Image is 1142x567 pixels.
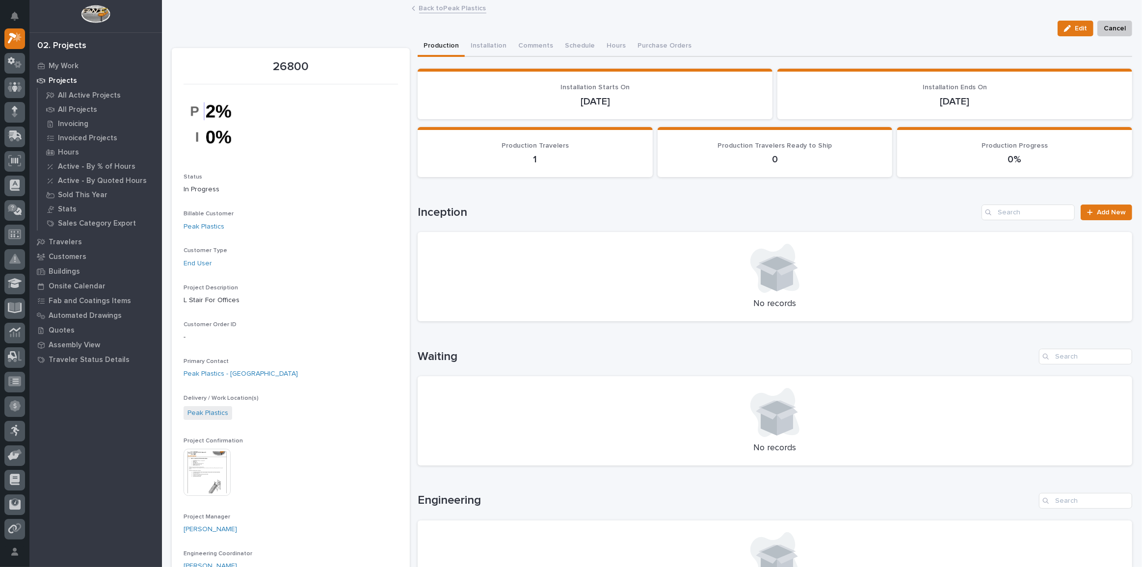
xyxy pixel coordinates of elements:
[184,332,398,342] p: -
[184,369,298,379] a: Peak Plastics - [GEOGRAPHIC_DATA]
[29,264,162,279] a: Buildings
[1039,493,1132,509] input: Search
[49,238,82,247] p: Travelers
[184,524,237,535] a: [PERSON_NAME]
[184,551,252,557] span: Engineering Coordinator
[669,154,881,165] p: 0
[419,2,486,13] a: Back toPeak Plastics
[429,299,1120,309] p: No records
[29,323,162,337] a: Quotes
[418,350,1035,364] h1: Waiting
[58,105,97,114] p: All Projects
[58,177,147,185] p: Active - By Quoted Hours
[502,142,569,149] span: Production Travelers
[38,145,162,159] a: Hours
[1058,21,1093,36] button: Edit
[29,352,162,367] a: Traveler Status Details
[29,279,162,293] a: Onsite Calendar
[418,36,465,57] button: Production
[49,326,75,335] p: Quotes
[38,131,162,145] a: Invoiced Projects
[184,359,229,364] span: Primary Contact
[184,60,398,74] p: 26800
[184,90,257,158] img: KKlrWSYRnSpC2MMDyoT5s0vBGdQk0UhejyVT3sjP8hA
[38,174,162,187] a: Active - By Quoted Hours
[37,41,86,52] div: 02. Projects
[184,184,398,195] p: In Progress
[982,142,1048,149] span: Production Progress
[49,267,80,276] p: Buildings
[49,311,122,320] p: Automated Drawings
[1104,23,1126,34] span: Cancel
[29,293,162,308] a: Fab and Coatings Items
[29,337,162,352] a: Assembly View
[1081,205,1132,220] a: Add New
[429,96,761,107] p: [DATE]
[184,322,237,328] span: Customer Order ID
[1097,209,1126,216] span: Add New
[38,103,162,116] a: All Projects
[49,356,130,364] p: Traveler Status Details
[418,206,978,220] h1: Inception
[909,154,1120,165] p: 0%
[429,443,1120,454] p: No records
[58,205,77,214] p: Stats
[187,408,228,418] a: Peak Plastics
[29,58,162,73] a: My Work
[184,438,243,444] span: Project Confirmation
[49,297,131,306] p: Fab and Coatings Items
[184,285,238,291] span: Project Description
[58,91,121,100] p: All Active Projects
[465,36,512,57] button: Installation
[49,341,100,350] p: Assembly View
[58,162,135,171] p: Active - By % of Hours
[29,234,162,249] a: Travelers
[184,248,227,254] span: Customer Type
[49,62,79,71] p: My Work
[184,395,259,401] span: Delivery / Work Location(s)
[789,96,1120,107] p: [DATE]
[184,295,398,306] p: L Stair For Offices
[29,73,162,88] a: Projects
[49,77,77,85] p: Projects
[38,216,162,230] a: Sales Category Export
[58,191,107,200] p: Sold This Year
[29,249,162,264] a: Customers
[38,202,162,216] a: Stats
[559,36,601,57] button: Schedule
[512,36,559,57] button: Comments
[12,12,25,27] div: Notifications
[1097,21,1132,36] button: Cancel
[4,6,25,26] button: Notifications
[429,154,641,165] p: 1
[81,5,110,23] img: Workspace Logo
[923,84,987,91] span: Installation Ends On
[38,159,162,173] a: Active - By % of Hours
[1039,349,1132,364] input: Search
[1075,24,1087,33] span: Edit
[184,258,212,269] a: End User
[982,205,1075,220] input: Search
[29,308,162,323] a: Automated Drawings
[49,253,86,261] p: Customers
[718,142,832,149] span: Production Travelers Ready to Ship
[58,219,136,228] p: Sales Category Export
[49,282,106,291] p: Onsite Calendar
[58,148,79,157] p: Hours
[601,36,632,57] button: Hours
[38,88,162,102] a: All Active Projects
[560,84,630,91] span: Installation Starts On
[58,120,88,129] p: Invoicing
[184,211,234,217] span: Billable Customer
[38,117,162,130] a: Invoicing
[632,36,697,57] button: Purchase Orders
[58,134,117,143] p: Invoiced Projects
[38,188,162,202] a: Sold This Year
[184,222,224,232] a: Peak Plastics
[418,493,1035,508] h1: Engineering
[184,514,230,520] span: Project Manager
[184,174,202,180] span: Status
